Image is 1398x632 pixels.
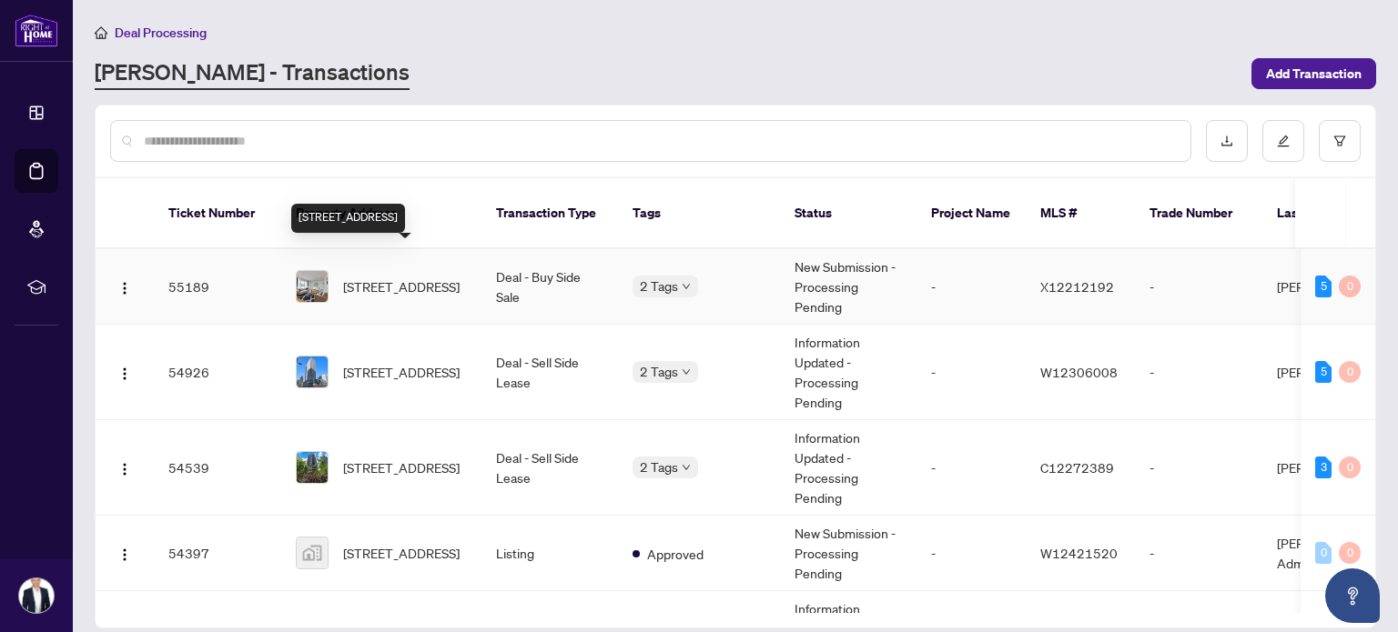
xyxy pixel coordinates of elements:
[1206,120,1248,162] button: download
[15,14,58,47] img: logo
[1315,542,1332,564] div: 0
[917,178,1026,249] th: Project Name
[481,516,618,591] td: Listing
[917,325,1026,420] td: -
[297,271,328,302] img: thumbnail-img
[154,325,281,420] td: 54926
[1135,249,1262,325] td: -
[1262,120,1304,162] button: edit
[110,272,139,301] button: Logo
[780,325,917,420] td: Information Updated - Processing Pending
[682,282,691,291] span: down
[1040,278,1114,295] span: X12212192
[297,452,328,483] img: thumbnail-img
[343,457,460,477] span: [STREET_ADDRESS]
[1319,120,1361,162] button: filter
[1266,59,1362,88] span: Add Transaction
[640,456,678,477] span: 2 Tags
[281,178,481,249] th: Property Address
[780,420,917,516] td: Information Updated - Processing Pending
[1315,361,1332,383] div: 5
[110,453,139,482] button: Logo
[154,178,281,249] th: Ticket Number
[1339,542,1361,564] div: 0
[682,463,691,472] span: down
[1339,456,1361,478] div: 0
[343,543,460,563] span: [STREET_ADDRESS]
[1135,325,1262,420] td: -
[1040,545,1118,561] span: W12421520
[640,276,678,296] span: 2 Tags
[917,420,1026,516] td: -
[154,249,281,325] td: 55189
[117,281,132,296] img: Logo
[917,516,1026,591] td: -
[640,361,678,382] span: 2 Tags
[1277,135,1290,147] span: edit
[343,276,460,296] span: [STREET_ADDRESS]
[297,356,328,387] img: thumbnail-img
[1251,58,1376,89] button: Add Transaction
[1135,178,1262,249] th: Trade Number
[1315,276,1332,297] div: 5
[1315,456,1332,478] div: 3
[117,366,132,381] img: Logo
[115,25,207,41] span: Deal Processing
[110,538,139,567] button: Logo
[343,362,460,382] span: [STREET_ADDRESS]
[117,547,132,562] img: Logo
[297,537,328,568] img: thumbnail-img
[917,249,1026,325] td: -
[154,420,281,516] td: 54539
[780,516,917,591] td: New Submission - Processing Pending
[117,462,132,477] img: Logo
[1221,135,1233,147] span: download
[481,178,618,249] th: Transaction Type
[154,516,281,591] td: 54397
[1135,516,1262,591] td: -
[1333,135,1346,147] span: filter
[682,367,691,376] span: down
[481,420,618,516] td: Deal - Sell Side Lease
[481,249,618,325] td: Deal - Buy Side Sale
[1135,420,1262,516] td: -
[481,325,618,420] td: Deal - Sell Side Lease
[95,57,410,90] a: [PERSON_NAME] - Transactions
[1040,364,1118,380] span: W12306008
[1026,178,1135,249] th: MLS #
[1325,568,1380,623] button: Open asap
[19,578,54,613] img: Profile Icon
[780,249,917,325] td: New Submission - Processing Pending
[618,178,780,249] th: Tags
[780,178,917,249] th: Status
[110,357,139,386] button: Logo
[1040,459,1114,476] span: C12272389
[1339,276,1361,297] div: 0
[291,204,405,233] div: [STREET_ADDRESS]
[647,544,704,564] span: Approved
[1339,361,1361,383] div: 0
[95,26,107,39] span: home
